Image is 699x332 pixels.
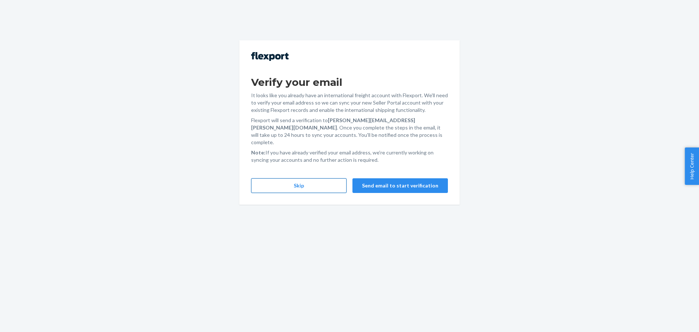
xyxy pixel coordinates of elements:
[251,117,448,146] p: Flexport will send a verification to . Once you complete the steps in the email, it will take up ...
[251,52,289,61] img: Flexport logo
[251,149,448,164] p: If you have already verified your email address, we're currently working on syncing your accounts...
[251,149,265,156] strong: Note:
[352,178,448,193] button: Send email to start verification
[251,92,448,114] p: It looks like you already have an international freight account with Flexport. We'll need to veri...
[251,76,448,89] h1: Verify your email
[251,117,415,131] strong: [PERSON_NAME][EMAIL_ADDRESS][PERSON_NAME][DOMAIN_NAME]
[685,147,699,185] button: Help Center
[251,178,347,193] button: Skip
